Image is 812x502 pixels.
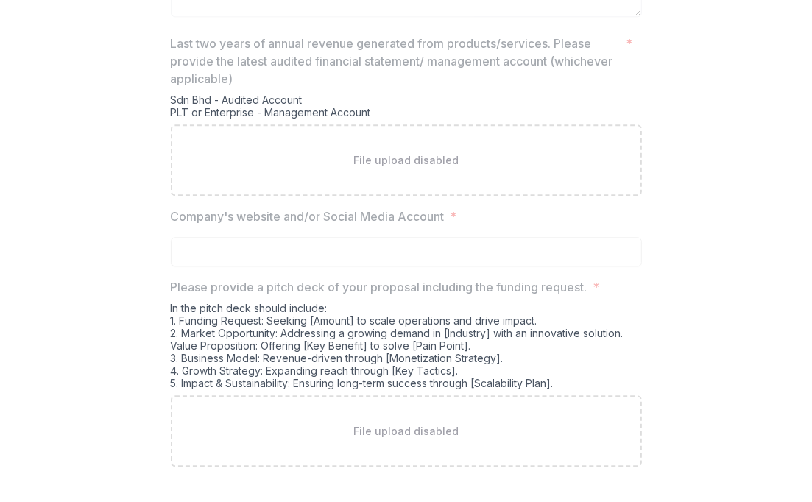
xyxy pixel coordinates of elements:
[353,423,459,439] p: File upload disabled
[353,152,459,168] p: File upload disabled
[171,93,642,124] div: Sdn Bhd - Audited Account PLT or Enterprise - Management Account
[171,208,445,225] p: Company's website and/or Social Media Account
[171,35,621,88] p: Last two years of annual revenue generated from products/services. Please provide the latest audi...
[171,278,587,296] p: Please provide a pitch deck of your proposal including the funding request.
[171,302,642,395] div: In the pitch deck should include: 1. Funding Request: Seeking [Amount] to scale operations and dr...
